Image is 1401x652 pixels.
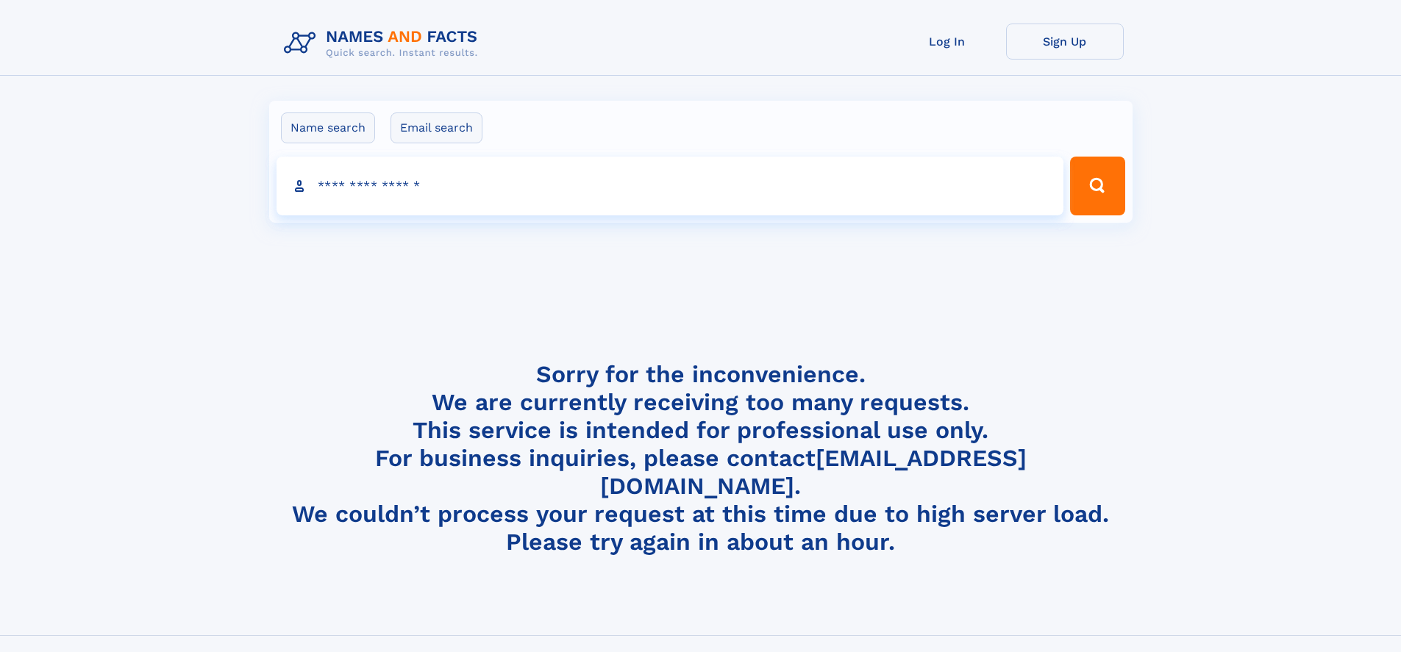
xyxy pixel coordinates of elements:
[278,360,1124,556] h4: Sorry for the inconvenience. We are currently receiving too many requests. This service is intend...
[277,157,1064,215] input: search input
[1006,24,1124,60] a: Sign Up
[600,444,1027,500] a: [EMAIL_ADDRESS][DOMAIN_NAME]
[391,112,482,143] label: Email search
[281,112,375,143] label: Name search
[278,24,490,63] img: Logo Names and Facts
[1070,157,1124,215] button: Search Button
[888,24,1006,60] a: Log In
